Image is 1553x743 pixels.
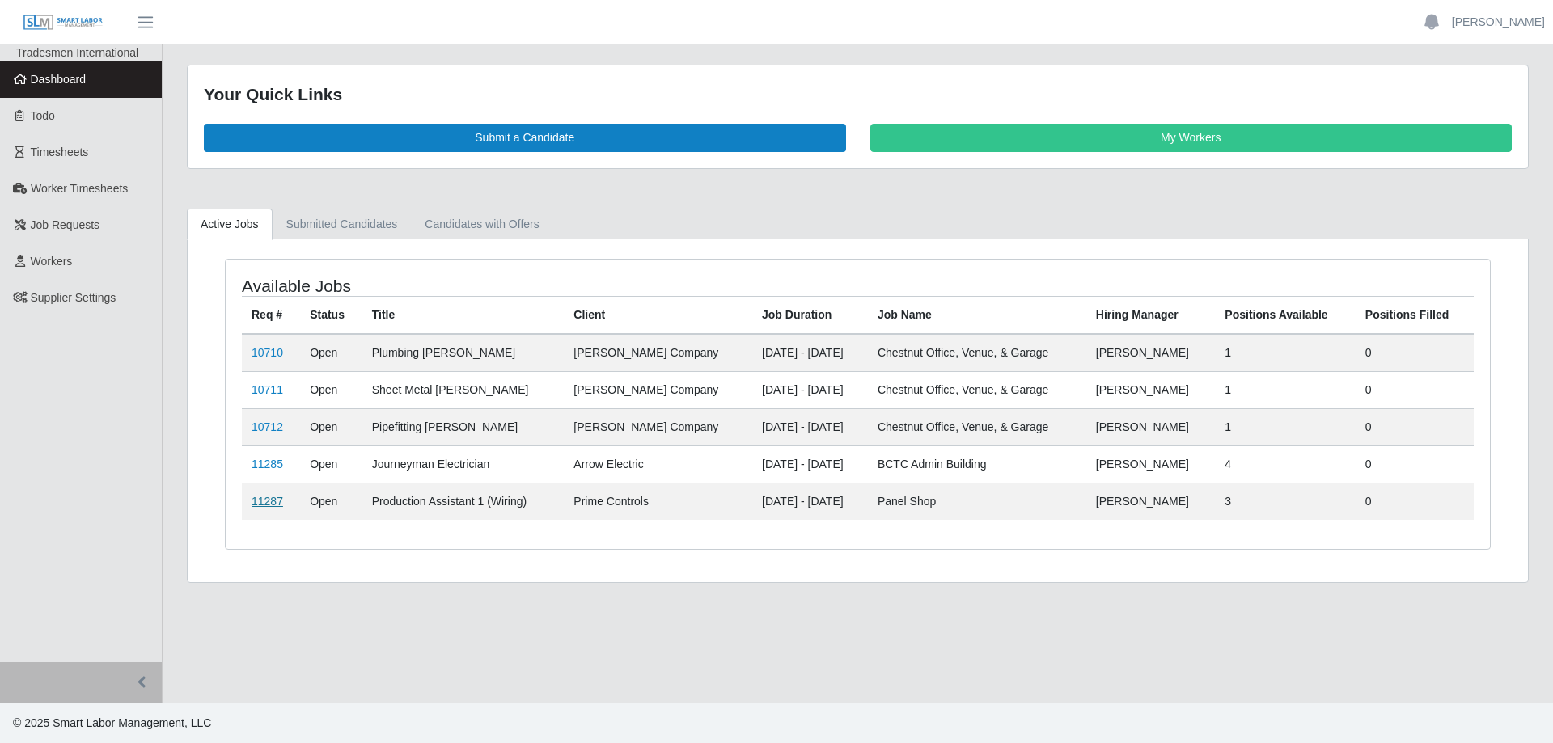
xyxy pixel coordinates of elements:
[752,445,868,483] td: [DATE] - [DATE]
[1215,296,1356,334] th: Positions Available
[31,146,89,158] span: Timesheets
[752,408,868,445] td: [DATE] - [DATE]
[362,408,565,445] td: Pipefitting [PERSON_NAME]
[868,334,1086,372] td: Chestnut Office, Venue, & Garage
[752,296,868,334] th: Job Duration
[868,371,1086,408] td: Chestnut Office, Venue, & Garage
[187,209,273,240] a: Active Jobs
[204,124,846,152] a: Submit a Candidate
[564,334,752,372] td: [PERSON_NAME] Company
[1086,408,1216,445] td: [PERSON_NAME]
[868,445,1086,483] td: BCTC Admin Building
[300,408,362,445] td: Open
[204,82,1512,108] div: Your Quick Links
[752,334,868,372] td: [DATE] - [DATE]
[1215,408,1356,445] td: 1
[564,445,752,483] td: Arrow Electric
[1452,14,1545,31] a: [PERSON_NAME]
[1086,371,1216,408] td: [PERSON_NAME]
[868,483,1086,520] td: Panel Shop
[1086,334,1216,372] td: [PERSON_NAME]
[242,296,300,334] th: Req #
[362,371,565,408] td: Sheet Metal [PERSON_NAME]
[31,255,73,268] span: Workers
[31,109,55,122] span: Todo
[1215,334,1356,372] td: 1
[362,483,565,520] td: Production Assistant 1 (Wiring)
[31,291,116,304] span: Supplier Settings
[1215,371,1356,408] td: 1
[16,46,138,59] span: Tradesmen International
[252,420,283,433] a: 10712
[752,483,868,520] td: [DATE] - [DATE]
[1356,408,1474,445] td: 0
[411,209,552,240] a: Candidates with Offers
[23,14,104,32] img: SLM Logo
[31,218,100,231] span: Job Requests
[564,483,752,520] td: Prime Controls
[13,716,211,729] span: © 2025 Smart Labor Management, LLC
[300,483,362,520] td: Open
[1356,445,1474,483] td: 0
[752,371,868,408] td: [DATE] - [DATE]
[1356,334,1474,372] td: 0
[564,408,752,445] td: [PERSON_NAME] Company
[1356,371,1474,408] td: 0
[31,73,87,86] span: Dashboard
[1215,483,1356,520] td: 3
[868,408,1086,445] td: Chestnut Office, Venue, & Garage
[252,383,283,396] a: 10711
[1086,445,1216,483] td: [PERSON_NAME]
[362,445,565,483] td: Journeyman Electrician
[242,276,741,296] h4: Available Jobs
[564,296,752,334] th: Client
[31,182,128,195] span: Worker Timesheets
[868,296,1086,334] th: Job Name
[362,334,565,372] td: Plumbing [PERSON_NAME]
[300,334,362,372] td: Open
[1356,483,1474,520] td: 0
[1356,296,1474,334] th: Positions Filled
[300,445,362,483] td: Open
[252,458,283,471] a: 11285
[1086,483,1216,520] td: [PERSON_NAME]
[273,209,412,240] a: Submitted Candidates
[300,296,362,334] th: Status
[564,371,752,408] td: [PERSON_NAME] Company
[1215,445,1356,483] td: 4
[1086,296,1216,334] th: Hiring Manager
[252,346,283,359] a: 10710
[362,296,565,334] th: Title
[252,495,283,508] a: 11287
[870,124,1513,152] a: My Workers
[300,371,362,408] td: Open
